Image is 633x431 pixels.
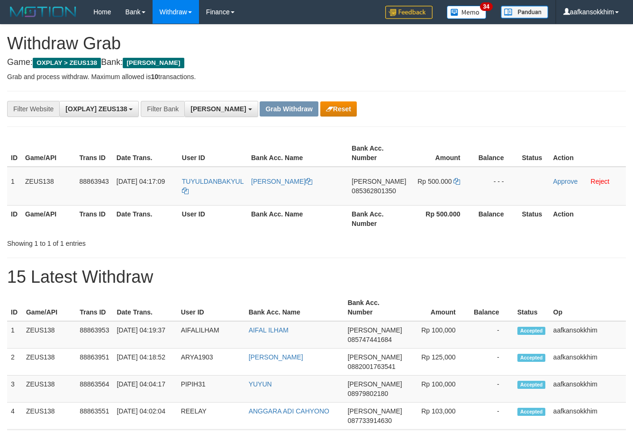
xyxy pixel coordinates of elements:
td: [DATE] 04:19:37 [113,321,177,349]
td: aafkansokkhim [550,403,626,430]
span: [PERSON_NAME] [352,178,406,185]
th: Game/API [22,294,76,321]
th: User ID [178,205,247,232]
span: Copy 085747441684 to clipboard [348,336,392,343]
th: Game/API [21,205,76,232]
span: [OXPLAY] ZEUS138 [65,105,127,113]
th: User ID [178,140,247,167]
p: Grab and process withdraw. Maximum allowed is transactions. [7,72,626,81]
th: Op [550,294,626,321]
th: Date Trans. [113,205,178,232]
th: Bank Acc. Number [344,294,406,321]
td: 2 [7,349,22,376]
td: REELAY [177,403,245,430]
span: [DATE] 04:17:09 [117,178,165,185]
th: Trans ID [76,205,113,232]
strong: 10 [151,73,158,81]
td: ZEUS138 [22,349,76,376]
img: Feedback.jpg [385,6,433,19]
th: Balance [474,140,518,167]
td: - - - [474,167,518,206]
th: Status [514,294,550,321]
th: Rp 500.000 [410,205,475,232]
td: AIFALILHAM [177,321,245,349]
td: aafkansokkhim [550,321,626,349]
span: Accepted [517,408,546,416]
td: ZEUS138 [21,167,76,206]
a: TUYULDANBAKYUL [182,178,244,195]
td: aafkansokkhim [550,376,626,403]
td: - [470,349,514,376]
th: Balance [474,205,518,232]
span: Accepted [517,381,546,389]
td: 88863551 [76,403,113,430]
td: ZEUS138 [22,403,76,430]
a: AIFAL ILHAM [249,326,289,334]
td: aafkansokkhim [550,349,626,376]
span: [PERSON_NAME] [190,105,246,113]
th: Date Trans. [113,294,177,321]
th: Amount [410,140,475,167]
th: Bank Acc. Name [247,205,348,232]
div: Showing 1 to 1 of 1 entries [7,235,257,248]
img: panduan.png [501,6,548,18]
td: 88863951 [76,349,113,376]
td: 88863953 [76,321,113,349]
a: Reject [591,178,610,185]
td: ZEUS138 [22,376,76,403]
td: 88863564 [76,376,113,403]
th: Bank Acc. Number [348,140,410,167]
td: ARYA1903 [177,349,245,376]
td: [DATE] 04:04:17 [113,376,177,403]
th: ID [7,294,22,321]
td: Rp 103,000 [406,403,470,430]
span: Copy 085362801350 to clipboard [352,187,396,195]
span: Accepted [517,354,546,362]
th: Status [518,205,549,232]
td: 1 [7,321,22,349]
span: [PERSON_NAME] [348,353,402,361]
td: Rp 125,000 [406,349,470,376]
td: PIPIH31 [177,376,245,403]
h1: 15 Latest Withdraw [7,268,626,287]
span: [PERSON_NAME] [123,58,184,68]
span: Copy 087733914630 to clipboard [348,417,392,424]
span: [PERSON_NAME] [348,407,402,415]
span: Rp 500.000 [417,178,452,185]
span: Accepted [517,327,546,335]
img: MOTION_logo.png [7,5,79,19]
th: Bank Acc. Name [247,140,348,167]
h4: Game: Bank: [7,58,626,67]
th: ID [7,140,21,167]
a: [PERSON_NAME] [251,178,312,185]
span: Copy 08979802180 to clipboard [348,390,389,397]
td: 4 [7,403,22,430]
a: ANGGARA ADI CAHYONO [249,407,329,415]
td: [DATE] 04:18:52 [113,349,177,376]
td: 1 [7,167,21,206]
td: ZEUS138 [22,321,76,349]
img: Button%20Memo.svg [447,6,487,19]
td: - [470,321,514,349]
button: [OXPLAY] ZEUS138 [59,101,139,117]
span: [PERSON_NAME] [348,326,402,334]
th: ID [7,205,21,232]
span: TUYULDANBAKYUL [182,178,244,185]
button: Reset [320,101,357,117]
th: Bank Acc. Number [348,205,410,232]
th: Action [549,205,626,232]
th: Date Trans. [113,140,178,167]
th: Trans ID [76,140,113,167]
th: User ID [177,294,245,321]
button: [PERSON_NAME] [184,101,258,117]
span: 34 [480,2,493,11]
a: Approve [553,178,578,185]
span: 88863943 [80,178,109,185]
a: YUYUN [249,380,272,388]
th: Status [518,140,549,167]
td: 3 [7,376,22,403]
div: Filter Bank [141,101,184,117]
button: Grab Withdraw [260,101,318,117]
td: [DATE] 04:02:04 [113,403,177,430]
th: Trans ID [76,294,113,321]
